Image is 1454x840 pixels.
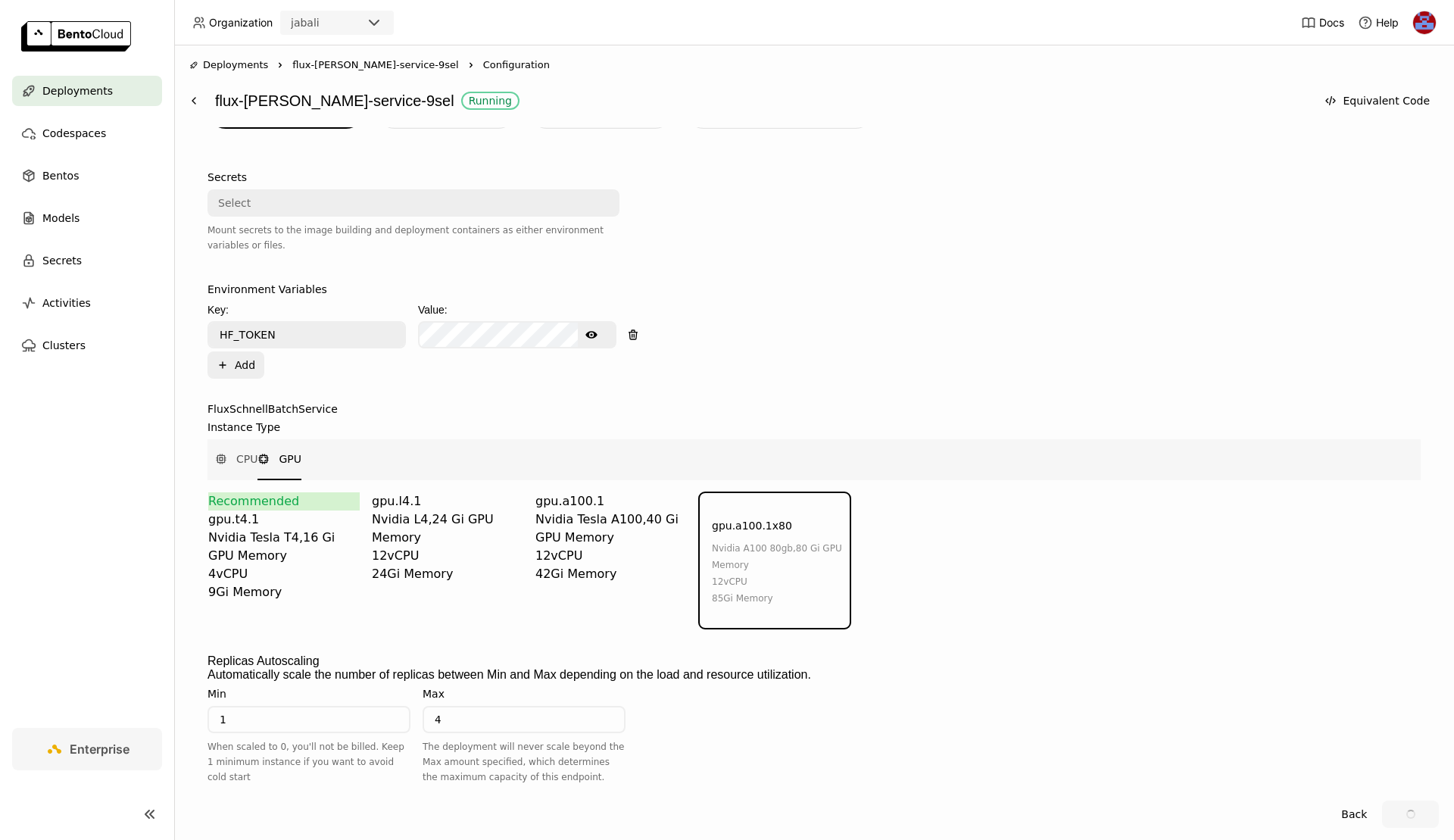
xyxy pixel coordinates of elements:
span: Secrets [42,251,82,270]
span: CPU [236,451,257,467]
div: gpu.a100.1x80 [712,517,792,534]
button: Back [1332,801,1376,828]
div: 42Gi Memory [535,565,687,583]
div: flux-[PERSON_NAME]-service-9sel [215,86,1308,115]
span: nvidia tesla t4 [208,530,299,545]
span: Bentos [42,167,79,185]
label: FluxSchnellBatchService [207,403,1421,415]
a: Enterprise [12,728,162,770]
img: Jhonatan Oliveira [1413,11,1436,34]
div: gpu.t4.1 [208,511,360,529]
div: , 40 Gi GPU Memory [535,511,687,547]
span: nvidia tesla a100 [535,512,642,526]
a: Clusters [12,330,162,361]
input: Key [209,323,404,347]
div: Help [1358,15,1399,30]
div: Recommendedgpu.t4.1nvidia tesla t4,16 Gi GPU Memory4vCPU9Gi Memory [208,492,360,629]
span: Deployments [203,58,268,73]
span: Clusters [42,336,86,354]
div: 12 vCPU [372,547,523,565]
div: Max [423,688,445,700]
a: Bentos [12,161,162,191]
span: Docs [1319,16,1344,30]
div: gpu.a100.1x80nvidia a100 80gb,80 Gi GPU Memory12vCPU85Gi Memory [699,492,850,629]
div: , 16 Gi GPU Memory [208,529,360,565]
input: Selected jabali. [321,16,335,31]
div: Mount secrets to the image building and deployment containers as either environment variables or ... [207,223,619,253]
div: 12 vCPU [712,573,842,590]
div: Instance Type [207,421,280,433]
a: Codespaces [12,118,162,148]
div: When scaled to 0, you'll not be billed. Keep 1 minimum instance if you want to avoid cold start [207,739,410,785]
span: nvidia l4 [372,512,428,526]
button: Add [207,351,264,379]
div: Recommended [208,492,360,511]
div: Environment Variables [207,283,327,295]
div: Deployments [189,58,268,73]
div: 24Gi Memory [372,565,523,583]
div: gpu.a100.1 [535,492,687,511]
span: flux-[PERSON_NAME]-service-9sel [292,58,458,73]
a: Docs [1301,15,1344,30]
nav: Breadcrumbs navigation [189,58,1439,73]
div: Select [218,195,251,211]
span: Deployments [42,82,113,100]
a: Models [12,203,162,233]
span: Enterprise [70,742,129,757]
div: Replicas Autoscaling [207,654,320,668]
svg: Plus [217,359,229,371]
div: jabali [291,15,320,30]
svg: Show password text [585,329,598,341]
div: Running [469,95,512,107]
span: Help [1376,16,1399,30]
div: 9Gi Memory [208,583,360,601]
div: , 24 Gi GPU Memory [372,511,523,547]
span: Activities [42,294,91,312]
a: Secrets [12,245,162,276]
span: Organization [209,16,273,30]
div: gpu.l4.1 [372,492,523,511]
div: Min [207,688,226,700]
div: Key: [207,301,406,318]
span: Codespaces [42,124,106,142]
div: 4 vCPU [208,565,360,583]
a: Activities [12,288,162,318]
img: logo [21,21,131,52]
div: The deployment will never scale beyond the Max amount specified, which determines the maximum cap... [423,739,626,785]
div: gpu.a100.1nvidia tesla a100,40 Gi GPU Memory12vCPU42Gi Memory [535,492,687,629]
span: GPU [279,451,301,467]
span: Configuration [483,58,550,73]
div: 85Gi Memory [712,590,842,607]
svg: Right [274,59,286,71]
a: Deployments [12,76,162,106]
button: Equivalent Code [1315,87,1439,114]
svg: Right [465,59,477,71]
div: Automatically scale the number of replicas between Min and Max depending on the load and resource... [207,668,1421,682]
div: Secrets [207,171,247,183]
span: nvidia a100 80gb [712,543,793,554]
div: Value: [418,301,616,318]
div: 12 vCPU [535,547,687,565]
span: Models [42,209,80,227]
div: gpu.l4.1nvidia l4,24 Gi GPU Memory12vCPU24Gi Memory [372,492,523,629]
button: Show password text [578,323,605,347]
button: loading Update [1382,801,1439,828]
div: , 80 Gi GPU Memory [712,540,842,573]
